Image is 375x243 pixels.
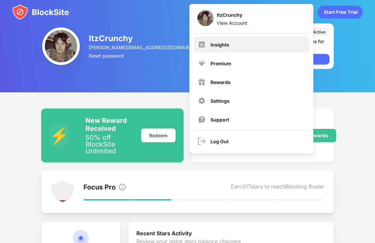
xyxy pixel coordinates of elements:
div: View Account [217,20,247,26]
img: ACg8ocKow2Y0bDD2_sS5HOYB2h09cd3e15S4FywHS8bR_eUh-ebYU4QE=s96-c [42,27,80,65]
div: 50% off BlockSite Unlimited [85,134,133,154]
div: Settings [210,98,230,104]
img: support.svg [198,115,206,124]
div: ⚡️ [49,124,69,148]
div: Active [313,29,325,34]
div: Recent Stars Activity [136,230,326,238]
img: ACg8ocKow2Y0bDD2_sS5HOYB2h09cd3e15S4FywHS8bR_eUh-ebYU4QE=s96-c [197,10,213,26]
div: Redeem [141,129,176,142]
div: ItzCrunchy [89,33,209,43]
div: Reset password [89,53,209,59]
div: Earn 317 stars to reach Blocking Buster [231,183,324,192]
img: premium.svg [198,59,206,67]
div: Insights [210,42,229,48]
div: New Reward Received [85,116,133,133]
div: Focus Pro [83,183,116,192]
img: info.svg [118,183,126,191]
img: blocksite-icon.svg [12,4,69,20]
img: logout.svg [198,137,206,145]
div: [PERSON_NAME][EMAIL_ADDRESS][DOMAIN_NAME] [89,45,209,50]
div: Premium [210,61,231,66]
img: menu-settings.svg [198,97,206,105]
img: menu-rewards.svg [198,78,206,86]
img: menu-insights.svg [198,40,206,49]
img: points-level-1.svg [51,180,75,204]
div: animation [317,5,363,19]
div: ItzCrunchy [217,12,247,20]
div: Support [210,117,229,123]
div: Log Out [210,139,229,144]
div: Rewards [210,79,231,85]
